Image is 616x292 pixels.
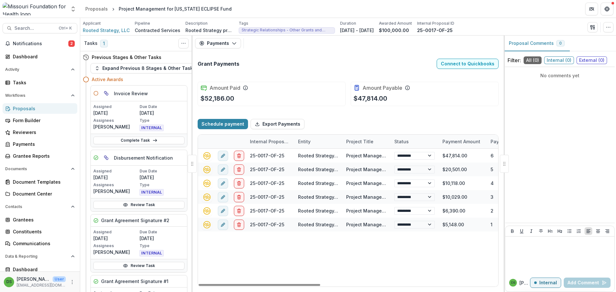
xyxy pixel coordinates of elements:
[13,129,72,136] div: Reviewers
[93,243,138,249] p: Assignees
[559,41,562,46] span: 0
[218,206,228,216] button: edit
[3,3,66,15] img: Missouri Foundation for Health logo
[202,220,212,230] button: quickbooks-connect
[346,180,459,186] a: Project Management for [US_STATE] ECLIPSE Fund
[5,67,68,72] span: Activity
[340,27,374,34] p: [DATE] - [DATE]
[530,278,561,288] button: Internal
[491,180,494,187] div: 4
[390,135,439,148] div: Status
[3,238,77,249] a: Communications
[439,218,487,231] div: $5,148.00
[417,27,453,34] p: 25-0017-OF-25
[340,21,356,26] p: Duration
[53,276,66,282] p: User
[294,135,342,148] div: Entity
[5,93,68,98] span: Workflows
[511,281,515,284] div: Deena Lauver Scotti
[101,88,111,98] button: View dependent tasks
[140,250,164,256] span: INTERNAL
[140,229,184,235] p: Due Date
[218,220,228,230] button: edit
[251,119,304,129] button: Export Payments
[242,28,332,32] span: Strategic Relationships - Other Grants and Contracts
[437,59,499,69] button: Connect to Quickbooks
[508,72,612,79] p: No comments yet
[3,177,77,187] a: Document Templates
[575,227,583,235] button: Ordered List
[298,180,345,186] a: Rooted Strategy, LLC
[93,104,138,110] p: Assigned
[508,56,521,64] p: Filter:
[84,41,98,46] h3: Tasks
[68,278,76,286] button: More
[6,280,12,284] div: Deena Lauver Scotti
[202,206,212,216] button: quickbooks-connect
[93,235,138,242] p: [DATE]
[346,208,459,213] a: Project Management for [US_STATE] ECLIPSE Fund
[354,94,387,103] p: $47,814.00
[14,26,55,31] span: Search...
[101,217,169,224] h5: Grant Agreement Signature #2
[234,206,244,216] button: delete
[298,167,345,172] a: Rooted Strategy, LLC
[100,40,108,47] span: 1
[218,178,228,188] button: edit
[210,85,240,91] h2: Amount Paid
[527,227,535,235] button: Italicize
[93,262,184,270] a: Review Task
[491,152,493,159] div: 6
[5,254,68,259] span: Data & Reporting
[198,61,239,67] h2: Grant Payments
[294,138,314,145] div: Entity
[3,64,77,75] button: Open Activity
[13,41,68,46] span: Notifications
[83,4,234,13] nav: breadcrumb
[539,280,557,286] p: Internal
[185,27,234,34] p: Rooted Strategy proposes to serve as the strategic project management partner for the [US_STATE] ...
[491,207,493,214] div: 2
[3,77,77,88] a: Tasks
[140,235,184,242] p: [DATE]
[519,279,530,286] p: [PERSON_NAME] L
[594,227,602,235] button: Align Center
[5,167,68,171] span: Documents
[564,278,611,288] button: Add Comment
[342,138,377,145] div: Project Title
[13,216,72,223] div: Grantees
[234,151,244,161] button: delete
[577,56,607,64] span: External ( 0 )
[140,189,164,196] span: INTERNAL
[439,135,487,148] div: Payment Amount
[379,21,412,26] p: Awarded Amount
[140,243,184,249] p: Type
[13,179,72,185] div: Document Templates
[93,249,138,255] p: [PERSON_NAME]
[198,119,248,129] button: Schedule payment
[234,178,244,188] button: delete
[13,141,72,147] div: Payments
[298,194,345,200] a: Rooted Strategy, LLC
[346,194,459,200] a: Project Management for [US_STATE] ECLIPSE Fund
[201,94,234,103] p: $52,186.00
[83,27,130,34] a: Rooted Strategy, LLC
[218,151,228,161] button: edit
[250,207,284,214] div: 25-0017-OF-25
[250,194,284,200] div: 25-0017-OF-25
[509,227,516,235] button: Bold
[487,135,535,148] div: Payment Number
[140,174,184,181] p: [DATE]
[298,222,345,227] a: Rooted Strategy, LLC
[101,153,111,163] button: Parent task
[93,110,138,116] p: [DATE]
[83,21,101,26] p: Applicant
[178,38,189,48] button: Toggle View Cancelled Tasks
[13,153,72,159] div: Grantee Reports
[13,228,72,235] div: Constituents
[218,164,228,175] button: edit
[246,135,294,148] div: Internal Proposal ID
[13,105,72,112] div: Proposals
[566,227,573,235] button: Bullet List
